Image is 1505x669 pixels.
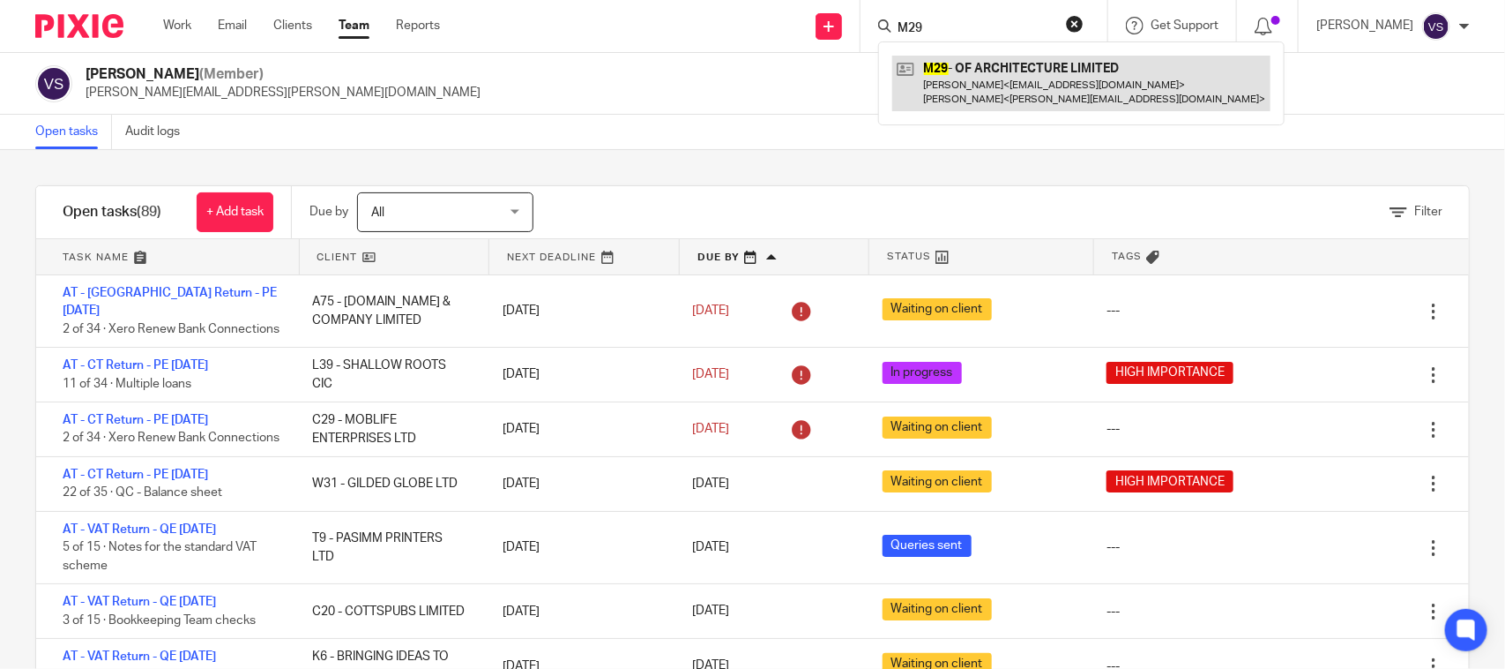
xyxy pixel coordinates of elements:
[692,477,729,490] span: [DATE]
[294,348,484,402] div: L39 - SHALLOW ROOTS CIC
[1112,249,1142,264] span: Tags
[485,357,674,392] div: [DATE]
[485,466,674,501] div: [DATE]
[163,17,191,34] a: Work
[197,192,273,232] a: + Add task
[1316,17,1413,34] p: [PERSON_NAME]
[63,203,161,222] h1: Open tasks
[218,17,247,34] a: Email
[63,487,222,500] span: 22 of 35 · QC - Balance sheet
[63,596,216,608] a: AT - VAT Return - QE [DATE]
[883,298,992,320] span: Waiting on client
[339,17,369,34] a: Team
[485,594,674,629] div: [DATE]
[35,14,123,38] img: Pixie
[35,65,72,102] img: svg%3E
[125,115,193,149] a: Audit logs
[1106,420,1120,438] div: ---
[63,414,208,426] a: AT - CT Return - PE [DATE]
[309,203,348,221] p: Due by
[199,67,264,81] span: (Member)
[63,359,208,372] a: AT - CT Return - PE [DATE]
[692,423,729,435] span: [DATE]
[1106,302,1120,319] div: ---
[1151,19,1218,32] span: Get Support
[485,293,674,328] div: [DATE]
[883,598,992,620] span: Waiting on client
[883,417,992,439] span: Waiting on client
[1066,15,1084,33] button: Clear
[692,605,729,618] span: [DATE]
[1106,538,1120,556] div: ---
[1106,603,1120,620] div: ---
[1106,470,1233,492] span: HIGH IMPORTANCE
[63,323,279,335] span: 2 of 34 · Xero Renew Bank Connections
[294,402,484,456] div: C29 - MOBLIFE ENTERPRISES LTD
[485,530,674,565] div: [DATE]
[35,115,112,149] a: Open tasks
[887,249,931,264] span: Status
[63,287,277,317] a: AT - [GEOGRAPHIC_DATA] Return - PE [DATE]
[63,378,191,390] span: 11 of 34 · Multiple loans
[883,535,972,557] span: Queries sent
[86,84,481,101] p: [PERSON_NAME][EMAIL_ADDRESS][PERSON_NAME][DOMAIN_NAME]
[294,466,484,501] div: W31 - GILDED GLOBE LTD
[63,650,216,663] a: AT - VAT Return - QE [DATE]
[883,470,992,492] span: Waiting on client
[692,542,729,554] span: [DATE]
[63,469,208,481] a: AT - CT Return - PE [DATE]
[63,432,279,445] span: 2 of 34 · Xero Renew Bank Connections
[883,362,962,384] span: In progress
[371,207,384,219] span: All
[294,594,484,629] div: C20 - COTTSPUBS LIMITED
[294,284,484,338] div: A75 - [DOMAIN_NAME] & COMPANY LIMITED
[1422,12,1450,41] img: svg%3E
[1106,362,1233,384] span: HIGH IMPORTANCE
[485,411,674,447] div: [DATE]
[692,368,729,380] span: [DATE]
[137,205,161,219] span: (89)
[63,523,216,536] a: AT - VAT Return - QE [DATE]
[294,521,484,575] div: T9 - PASIMM PRINTERS LTD
[86,65,481,84] h2: [PERSON_NAME]
[896,21,1054,37] input: Search
[63,541,257,572] span: 5 of 15 · Notes for the standard VAT scheme
[1414,206,1442,218] span: Filter
[273,17,312,34] a: Clients
[692,304,729,317] span: [DATE]
[63,614,256,627] span: 3 of 15 · Bookkeeping Team checks
[396,17,440,34] a: Reports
